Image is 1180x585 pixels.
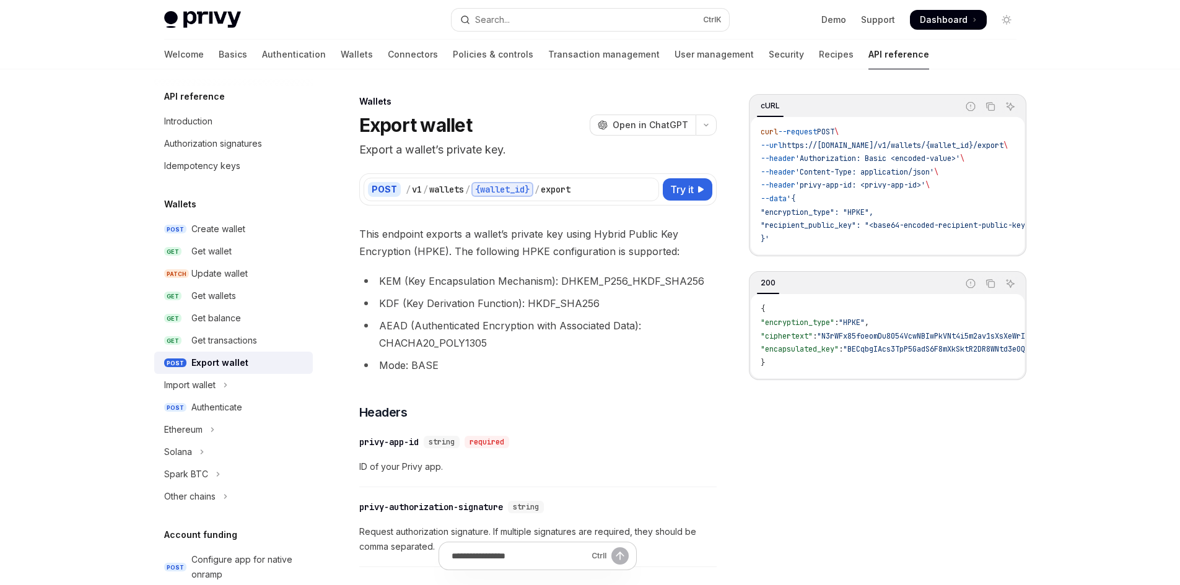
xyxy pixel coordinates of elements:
span: GET [164,336,181,345]
div: / [535,183,540,196]
span: \ [934,167,938,177]
li: KEM (Key Encapsulation Mechanism): DHKEM_P256_HKDF_SHA256 [359,272,717,290]
span: Try it [670,182,694,197]
div: cURL [757,98,784,113]
div: Idempotency keys [164,158,240,173]
span: \ [960,154,964,163]
span: : [834,318,839,327]
span: { [761,304,765,314]
div: export [541,183,570,196]
div: Wallets [359,95,717,108]
div: Search... [475,12,510,27]
a: GETGet wallets [154,285,313,307]
button: Open in ChatGPT [590,115,696,136]
span: \ [1003,141,1008,150]
div: v1 [412,183,422,196]
span: GET [164,314,181,323]
div: {wallet_id} [471,182,533,197]
span: Dashboard [920,14,968,26]
button: Ask AI [1002,275,1018,292]
li: KDF (Key Derivation Function): HKDF_SHA256 [359,295,717,312]
h5: Account funding [164,527,237,542]
div: Solana [164,444,192,459]
img: light logo [164,11,241,28]
span: string [429,437,455,447]
span: \ [834,127,839,137]
button: Toggle Ethereum section [154,418,313,441]
a: Basics [219,40,247,69]
span: \ [925,180,930,190]
span: Headers [359,404,408,421]
span: --data [761,194,787,204]
div: Spark BTC [164,467,208,482]
a: GETGet wallet [154,240,313,262]
span: '{ [787,194,795,204]
span: "HPKE" [839,318,865,327]
span: ID of your Privy app. [359,459,717,474]
a: API reference [868,40,929,69]
a: PATCHUpdate wallet [154,262,313,285]
p: Export a wallet’s private key. [359,141,717,158]
button: Toggle Spark BTC section [154,463,313,485]
a: Authentication [262,40,326,69]
span: --header [761,154,795,163]
button: Send message [611,547,629,565]
a: Support [861,14,895,26]
span: POST [164,358,186,368]
h5: API reference [164,89,225,104]
div: / [465,183,470,196]
span: GET [164,292,181,301]
div: Authorization signatures [164,136,262,151]
span: , [865,318,869,327]
a: User management [675,40,754,69]
button: Report incorrect code [963,98,979,115]
a: Policies & controls [453,40,533,69]
div: Get balance [191,311,241,326]
span: : [813,331,817,341]
div: Configure app for native onramp [191,552,305,582]
div: Other chains [164,489,216,504]
span: This endpoint exports a wallet’s private key using Hybrid Public Key Encryption (HPKE). The follo... [359,225,717,260]
button: Toggle dark mode [997,10,1016,30]
span: POST [164,563,186,572]
div: privy-authorization-signature [359,501,503,513]
div: Update wallet [191,266,248,281]
button: Copy the contents from the code block [982,275,999,292]
div: required [465,436,509,448]
span: 'privy-app-id: <privy-app-id>' [795,180,925,190]
span: "encapsulated_key" [761,344,839,354]
div: privy-app-id [359,436,419,448]
span: } [761,358,765,368]
div: / [406,183,411,196]
div: POST [368,182,401,197]
button: Try it [663,178,712,201]
a: Welcome [164,40,204,69]
span: https://[DOMAIN_NAME]/v1/wallets/{wallet_id}/export [782,141,1003,150]
input: Ask a question... [452,542,587,570]
button: Toggle Import wallet section [154,374,313,396]
div: Get wallets [191,288,236,303]
div: / [423,183,428,196]
span: string [513,502,539,512]
a: POSTAuthenticate [154,396,313,418]
a: Dashboard [910,10,987,30]
div: Get transactions [191,333,257,348]
span: 'Authorization: Basic <encoded-value>' [795,154,960,163]
button: Ask AI [1002,98,1018,115]
div: Ethereum [164,422,203,437]
a: GETGet transactions [154,329,313,352]
span: GET [164,247,181,256]
span: --header [761,167,795,177]
a: Introduction [154,110,313,132]
span: POST [817,127,834,137]
button: Copy the contents from the code block [982,98,999,115]
span: "recipient_public_key": "<base64-encoded-recipient-public-key>" [761,220,1034,230]
div: 200 [757,275,779,290]
h1: Export wallet [359,114,472,136]
span: 'Content-Type: application/json' [795,167,934,177]
div: Get wallet [191,244,232,259]
span: --request [778,127,817,137]
span: : [839,344,843,354]
span: Open in ChatGPT [613,119,688,131]
a: Security [769,40,804,69]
